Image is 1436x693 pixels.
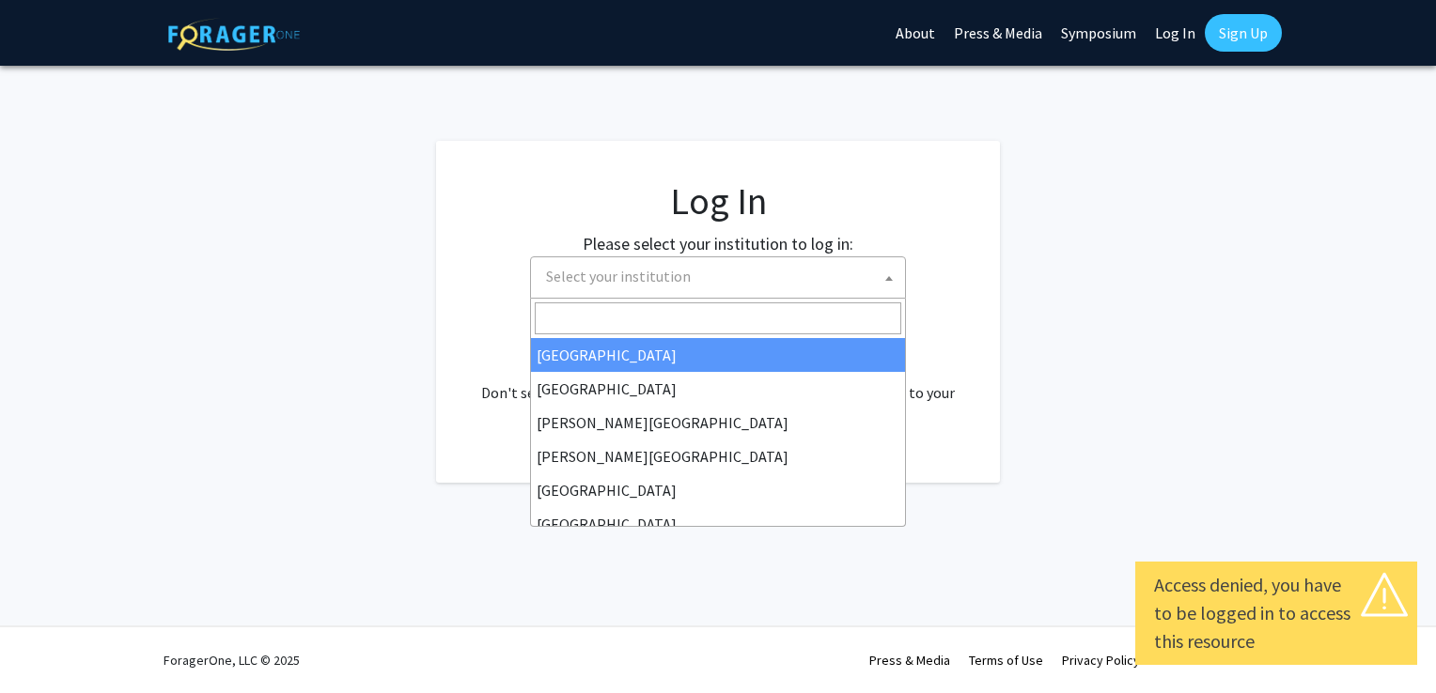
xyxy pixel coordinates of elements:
img: ForagerOne Logo [168,18,300,51]
li: [GEOGRAPHIC_DATA] [531,507,905,541]
h1: Log In [474,178,962,223]
a: Press & Media [869,652,950,669]
span: Select your institution [538,257,905,296]
a: Terms of Use [969,652,1043,669]
li: [GEOGRAPHIC_DATA] [531,473,905,507]
div: ForagerOne, LLC © 2025 [164,627,300,693]
input: Search [535,302,901,334]
iframe: Chat [14,608,80,679]
a: Privacy Policy [1062,652,1140,669]
label: Please select your institution to log in: [583,231,853,256]
div: Access denied, you have to be logged in to access this resource [1154,571,1398,655]
li: [GEOGRAPHIC_DATA] [531,338,905,372]
li: [GEOGRAPHIC_DATA] [531,372,905,406]
li: [PERSON_NAME][GEOGRAPHIC_DATA] [531,406,905,439]
span: Select your institution [530,256,906,299]
li: [PERSON_NAME][GEOGRAPHIC_DATA] [531,439,905,473]
a: Sign Up [1205,14,1282,52]
div: No account? . Don't see your institution? about bringing ForagerOne to your institution. [474,336,962,426]
span: Select your institution [546,267,691,285]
